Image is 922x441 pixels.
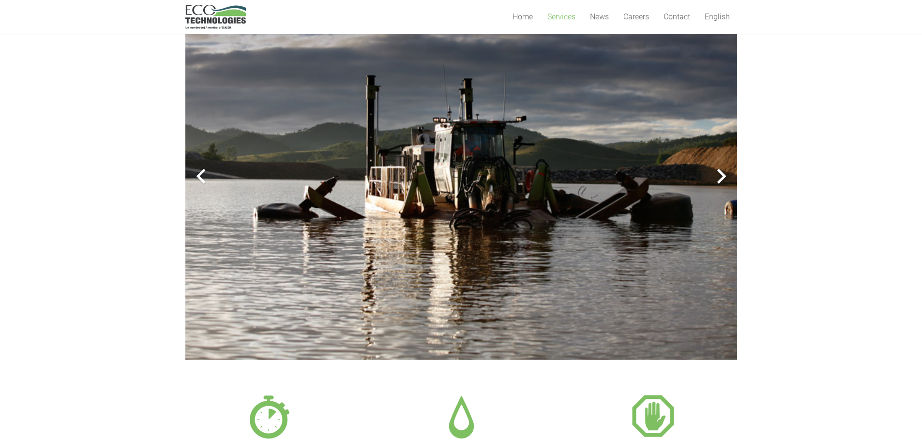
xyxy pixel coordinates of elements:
span: English [705,12,730,21]
span: Home [513,12,533,21]
a: logo_EcoTech_ASDR_RGB [185,5,246,29]
span: Services [547,12,575,21]
span: News [590,12,609,21]
span: Careers [623,12,649,21]
span: Contact [664,12,690,21]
